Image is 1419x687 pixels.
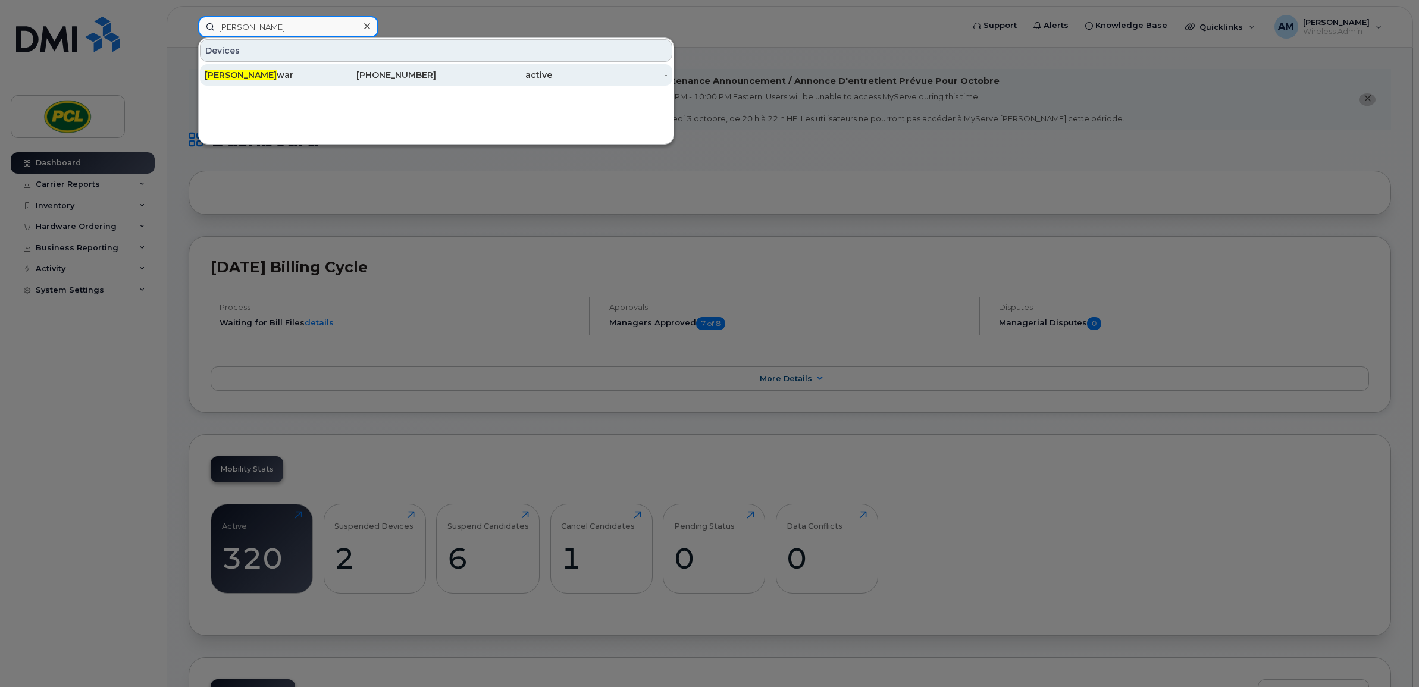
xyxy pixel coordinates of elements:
a: [PERSON_NAME]war[PHONE_NUMBER]active- [200,64,672,86]
div: war [205,69,321,81]
div: active [436,69,552,81]
span: [PERSON_NAME] [205,70,277,80]
div: Devices [200,39,672,62]
div: [PHONE_NUMBER] [321,69,437,81]
div: - [552,69,668,81]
